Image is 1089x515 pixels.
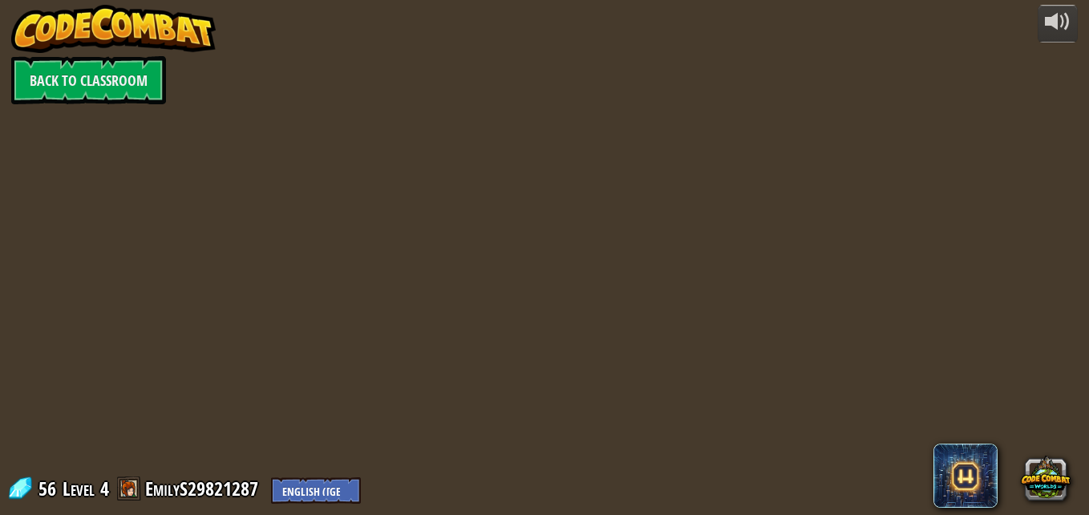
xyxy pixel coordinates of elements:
[1038,5,1078,43] button: Adjust volume
[100,476,109,501] span: 4
[11,56,166,104] a: Back to Classroom
[11,5,217,53] img: CodeCombat - Learn how to code by playing a game
[63,476,95,502] span: Level
[38,476,61,501] span: 56
[145,476,263,501] a: EmilyS29821287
